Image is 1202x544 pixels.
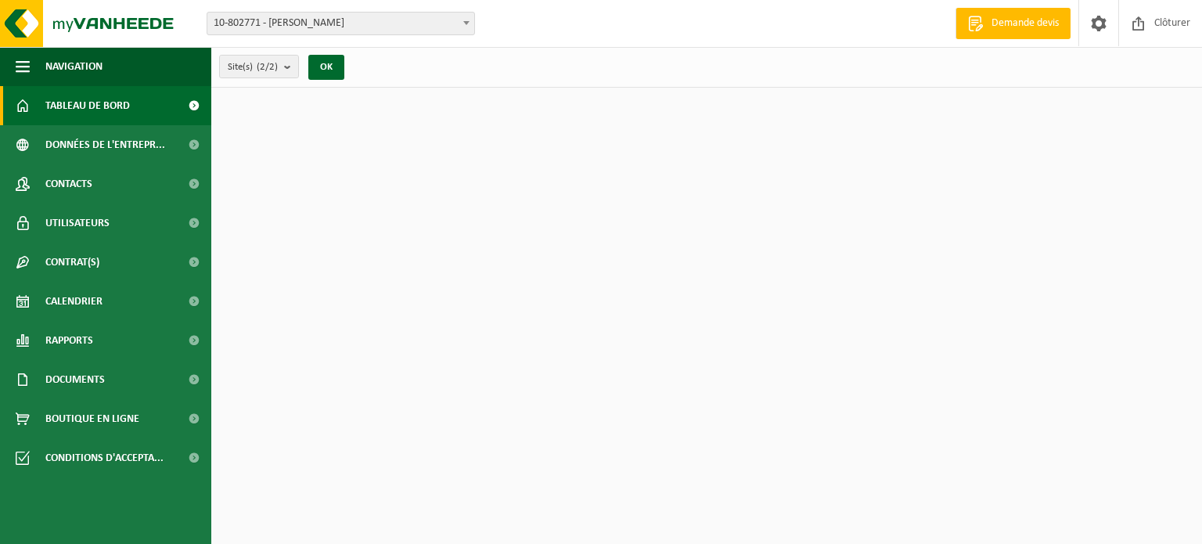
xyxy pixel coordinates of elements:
button: OK [308,55,344,80]
span: Calendrier [45,282,103,321]
span: Demande devis [988,16,1063,31]
span: Contacts [45,164,92,204]
span: Navigation [45,47,103,86]
span: 10-802771 - PEETERS CEDRIC - BONCELLES [207,13,474,34]
span: Rapports [45,321,93,360]
span: Tableau de bord [45,86,130,125]
a: Demande devis [955,8,1071,39]
span: Conditions d'accepta... [45,438,164,477]
span: Boutique en ligne [45,399,139,438]
span: Site(s) [228,56,278,79]
span: 10-802771 - PEETERS CEDRIC - BONCELLES [207,12,475,35]
span: Documents [45,360,105,399]
span: Utilisateurs [45,204,110,243]
button: Site(s)(2/2) [219,55,299,78]
span: Contrat(s) [45,243,99,282]
count: (2/2) [257,62,278,72]
span: Données de l'entrepr... [45,125,165,164]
